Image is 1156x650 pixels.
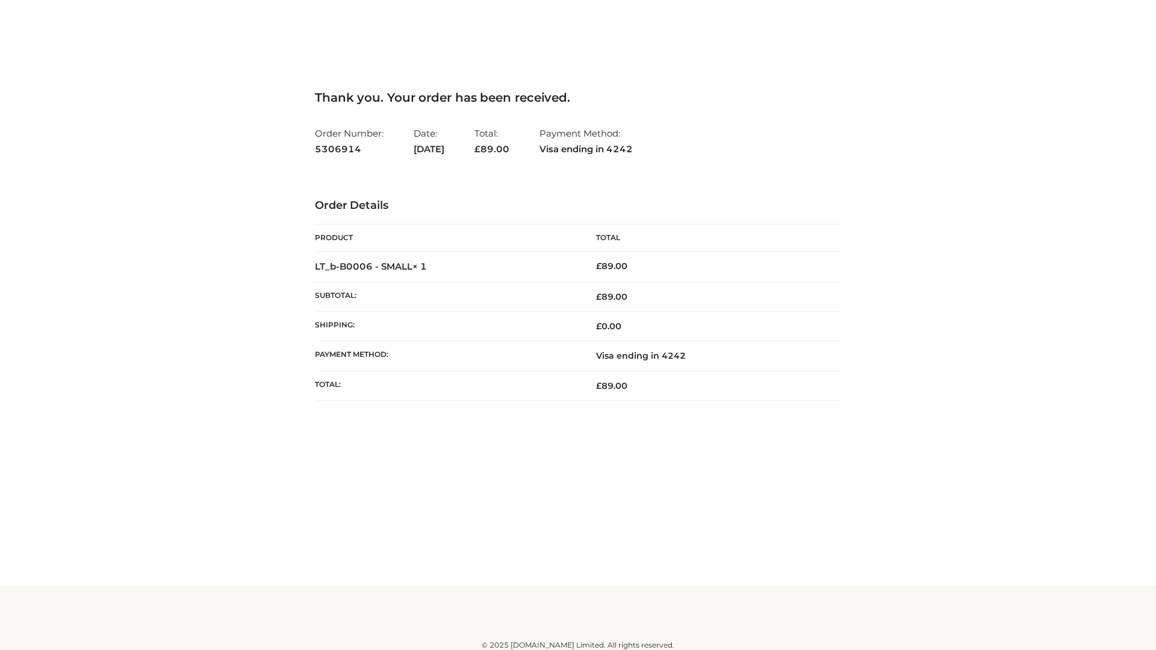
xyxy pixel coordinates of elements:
td: Visa ending in 4242 [578,341,841,371]
span: 89.00 [596,291,627,302]
li: Total: [474,123,509,159]
li: Payment Method: [539,123,633,159]
span: £ [596,261,601,271]
span: £ [596,380,601,391]
strong: 5306914 [315,141,384,157]
bdi: 0.00 [596,321,621,332]
bdi: 89.00 [596,261,627,271]
strong: [DATE] [414,141,444,157]
th: Subtotal: [315,282,578,311]
span: £ [596,291,601,302]
strong: Visa ending in 4242 [539,141,633,157]
th: Shipping: [315,312,578,341]
th: Total: [315,371,578,400]
h3: Order Details [315,199,841,212]
span: 89.00 [474,143,509,155]
li: Date: [414,123,444,159]
span: £ [474,143,480,155]
strong: × 1 [412,261,427,272]
span: £ [596,321,601,332]
h3: Thank you. Your order has been received. [315,90,841,105]
th: Product [315,224,578,252]
span: 89.00 [596,380,627,391]
th: Payment method: [315,341,578,371]
th: Total [578,224,841,252]
strong: LT_b-B0006 - SMALL [315,261,427,272]
li: Order Number: [315,123,384,159]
